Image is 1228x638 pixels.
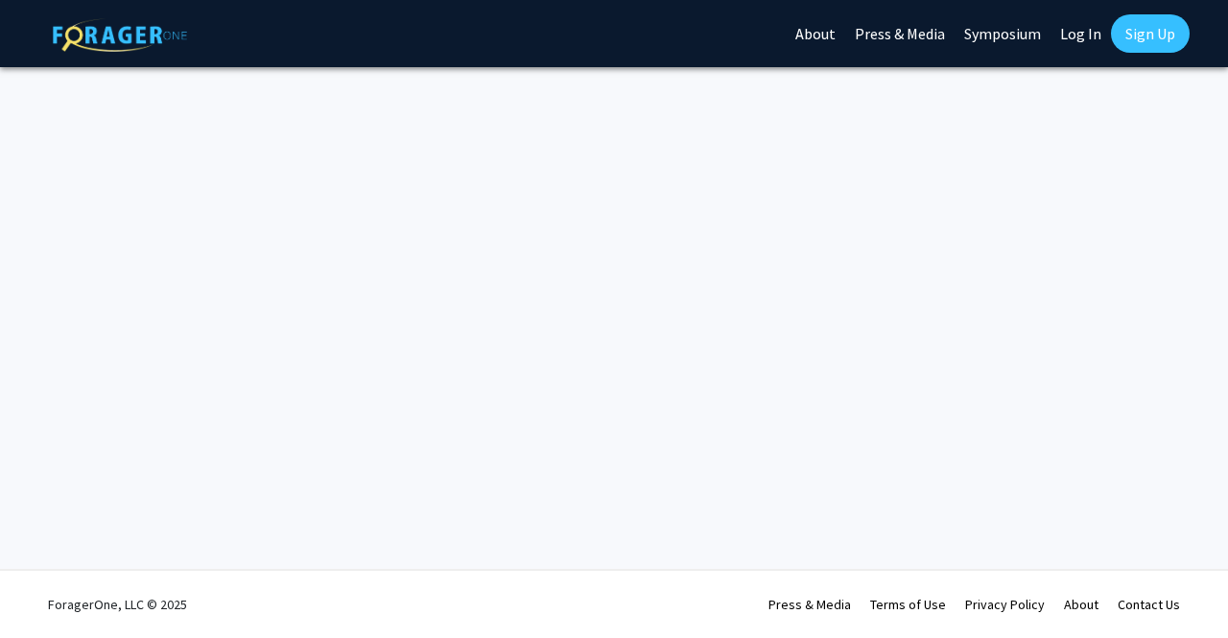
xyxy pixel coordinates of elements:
a: About [1064,596,1098,613]
a: Contact Us [1118,596,1180,613]
a: Privacy Policy [965,596,1045,613]
img: ForagerOne Logo [53,18,187,52]
a: Terms of Use [870,596,946,613]
a: Press & Media [768,596,851,613]
div: ForagerOne, LLC © 2025 [48,571,187,638]
a: Sign Up [1111,14,1190,53]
